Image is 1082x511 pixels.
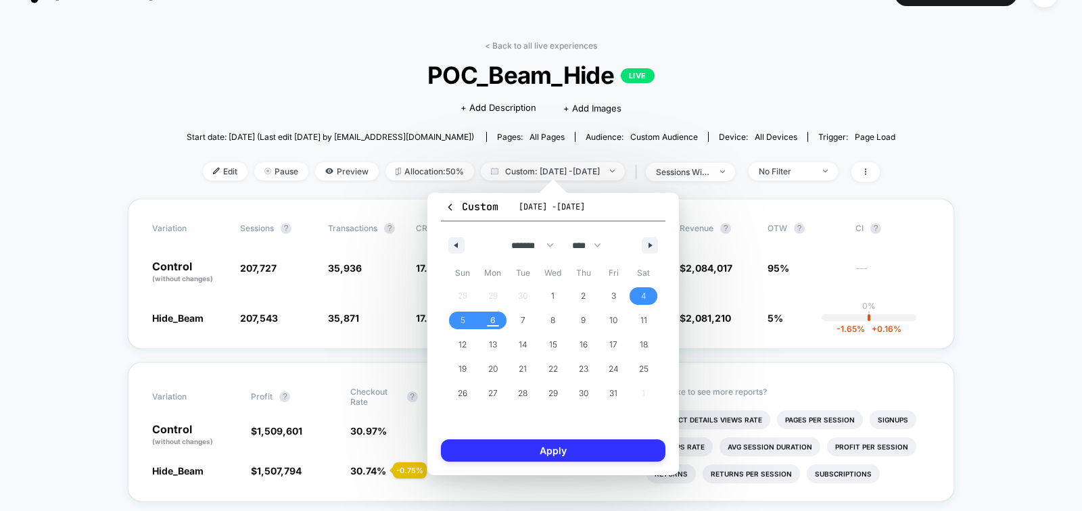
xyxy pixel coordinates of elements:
span: 2,084,017 [686,262,732,274]
div: sessions with impression [656,167,710,177]
li: Profit Per Session [827,437,916,456]
span: Edit [203,162,248,180]
li: Signups [870,410,916,429]
button: 15 [538,333,569,357]
p: Control [152,261,227,284]
span: Thu [568,262,598,284]
span: 22 [548,357,558,381]
span: 6 [490,308,496,333]
span: 1,507,794 [257,465,302,477]
button: 1 [538,284,569,308]
img: end [823,170,828,172]
span: all pages [530,132,565,142]
p: | [868,311,870,321]
span: Device: [708,132,807,142]
span: + [872,324,877,334]
span: 1 [551,284,555,308]
img: edit [213,168,220,174]
button: 30 [568,381,598,406]
span: 2 [581,284,586,308]
span: Profit [251,391,273,401]
span: 95% [768,262,789,274]
span: 4 [641,284,646,308]
span: 30.74 % [350,465,386,477]
span: 10 [609,308,617,333]
span: Checkout Rate [350,387,400,407]
span: 24 [609,357,619,381]
span: 2,081,210 [686,312,731,324]
span: 7 [521,308,525,333]
span: Custom: [DATE] - [DATE] [481,162,625,180]
span: Custom Audience [630,132,698,142]
span: $ [251,425,302,437]
span: 13 [489,333,497,357]
img: end [610,170,615,172]
button: 7 [508,308,538,333]
span: 19 [458,357,467,381]
button: 10 [598,308,629,333]
span: 1,509,601 [257,425,302,437]
div: Pages: [497,132,565,142]
span: Sun [448,262,478,284]
p: Would like to see more reports? [646,387,930,397]
span: 5% [768,312,783,324]
button: 11 [628,308,659,333]
span: Page Load [855,132,895,142]
button: 18 [628,333,659,357]
span: 15 [549,333,557,357]
button: 5 [448,308,478,333]
button: 8 [538,308,569,333]
span: 29 [548,381,558,406]
span: 31 [609,381,617,406]
span: Custom [445,200,498,214]
button: 20 [478,357,509,381]
span: 20 [488,357,498,381]
button: 21 [508,357,538,381]
span: 25 [639,357,649,381]
span: Variation [152,387,227,407]
span: Variation [152,223,227,234]
span: 18 [640,333,648,357]
button: 19 [448,357,478,381]
button: 25 [628,357,659,381]
img: end [720,170,725,173]
span: (without changes) [152,437,213,445]
span: Start date: [DATE] (Last edit [DATE] by [EMAIL_ADDRESS][DOMAIN_NAME]) [187,132,474,142]
span: 11 [640,308,647,333]
span: 35,871 [328,312,359,324]
button: 6 [478,308,509,333]
span: 16 [580,333,588,357]
button: 17 [598,333,629,357]
span: CI [855,223,930,234]
span: 0.16 % [865,324,901,334]
button: ? [720,223,731,234]
button: 29 [538,381,569,406]
button: 4 [628,284,659,308]
span: -1.65 % [837,324,865,334]
span: Hide_Beam [152,312,204,324]
span: 23 [579,357,588,381]
span: 14 [519,333,527,357]
button: 23 [568,357,598,381]
button: ? [870,223,881,234]
span: Mon [478,262,509,284]
button: Custom[DATE] -[DATE] [441,199,665,222]
a: < Back to all live experiences [485,41,597,51]
span: Sat [628,262,659,284]
li: Subscriptions [807,464,880,483]
span: 30 [579,381,588,406]
img: rebalance [396,168,401,175]
span: 9 [581,308,586,333]
button: ? [407,391,418,402]
button: 26 [448,381,478,406]
button: 16 [568,333,598,357]
button: 31 [598,381,629,406]
li: Returns Per Session [703,464,800,483]
button: 28 [508,381,538,406]
span: 28 [518,381,527,406]
span: + Add Description [461,101,536,115]
span: 27 [488,381,498,406]
button: 13 [478,333,509,357]
button: 24 [598,357,629,381]
li: Avg Session Duration [720,437,820,456]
